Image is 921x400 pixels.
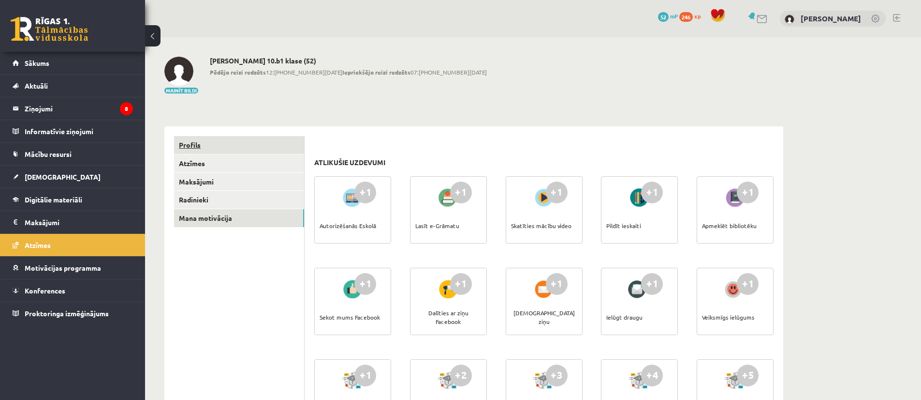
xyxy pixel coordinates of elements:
[354,273,376,295] div: +1
[737,273,759,295] div: +1
[342,68,410,76] b: Iepriekšējo reizi redzēts
[785,15,794,24] img: Maksims Cibuļskis
[670,12,678,20] span: mP
[737,182,759,203] div: +1
[210,68,266,76] b: Pēdējo reizi redzēts
[511,300,577,334] div: [DEMOGRAPHIC_DATA] ziņu
[25,59,49,67] span: Sākums
[13,143,133,165] a: Mācību resursi
[13,166,133,188] a: [DEMOGRAPHIC_DATA]
[164,88,198,93] button: Mainīt bildi
[13,52,133,74] a: Sākums
[25,286,65,295] span: Konferences
[679,12,693,22] span: 246
[13,97,133,120] a: Ziņojumi8
[174,173,304,191] a: Maksājumi
[25,211,133,233] legend: Maksājumi
[25,241,51,249] span: Atzīmes
[13,234,133,256] a: Atzīmes
[174,191,304,209] a: Radinieki
[320,209,376,243] div: Autorizēšanās Eskolā
[511,209,571,243] div: Skatīties mācību video
[679,12,705,20] a: 246 xp
[13,211,133,233] a: Maksājumi
[13,257,133,279] a: Motivācijas programma
[415,209,459,243] div: Lasīt e-Grāmatu
[174,136,304,154] a: Profils
[120,102,133,115] i: 8
[13,75,133,97] a: Aktuāli
[13,120,133,142] a: Informatīvie ziņojumi
[314,176,391,244] a: +1 Autorizēšanās Eskolā
[641,365,663,386] div: +4
[450,365,472,386] div: +2
[546,365,568,386] div: +3
[174,154,304,172] a: Atzīmes
[606,300,643,334] div: Ielūgt draugu
[320,300,380,334] div: Sekot mums Facebook
[641,273,663,295] div: +1
[546,182,568,203] div: +1
[702,209,757,243] div: Apmeklēt bibliotēku
[415,300,482,334] div: Dalīties ar ziņu Facebook
[25,195,82,204] span: Digitālie materiāli
[13,302,133,324] a: Proktoringa izmēģinājums
[210,57,487,65] h2: [PERSON_NAME] 10.b1 klase (52)
[13,279,133,302] a: Konferences
[13,188,133,211] a: Digitālie materiāli
[354,182,376,203] div: +1
[546,273,568,295] div: +1
[164,57,193,86] img: Maksims Cibuļskis
[702,300,755,334] div: Veiksmīgs ielūgums
[737,365,759,386] div: +5
[25,172,101,181] span: [DEMOGRAPHIC_DATA]
[641,182,663,203] div: +1
[25,150,72,158] span: Mācību resursi
[450,182,472,203] div: +1
[25,120,133,142] legend: Informatīvie ziņojumi
[174,209,304,227] a: Mana motivācija
[658,12,678,20] a: 52 mP
[314,158,385,167] h3: Atlikušie uzdevumi
[694,12,701,20] span: xp
[25,309,109,318] span: Proktoringa izmēģinājums
[25,97,133,120] legend: Ziņojumi
[25,81,48,90] span: Aktuāli
[606,209,641,243] div: Pildīt ieskaiti
[801,14,861,23] a: [PERSON_NAME]
[658,12,669,22] span: 52
[11,17,88,41] a: Rīgas 1. Tālmācības vidusskola
[210,68,487,77] span: 12:[PHONE_NUMBER][DATE] 07:[PHONE_NUMBER][DATE]
[25,263,101,272] span: Motivācijas programma
[450,273,472,295] div: +1
[354,365,376,386] div: +1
